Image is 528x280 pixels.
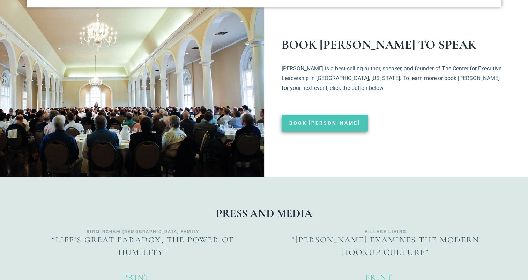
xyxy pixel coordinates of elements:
p: [PERSON_NAME] is a best-selling author, speaker, and founder of The Center for Executive Leadersh... [282,64,505,103]
h1: BOOK [PERSON_NAME] TO SPEAK [282,39,505,51]
p: “[PERSON_NAME] Examines the Modern Hookup Culture” [273,234,498,259]
span: Book [PERSON_NAME] [289,120,360,125]
p: “Life’s Great Paradox, The Power of Humility” [30,234,255,259]
h4: Village Living [273,230,498,234]
a: Book [PERSON_NAME] [282,115,368,131]
h1: PRESS AND MEDIA [27,208,501,219]
h4: Birmingham [DEMOGRAPHIC_DATA] Family [30,230,255,234]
